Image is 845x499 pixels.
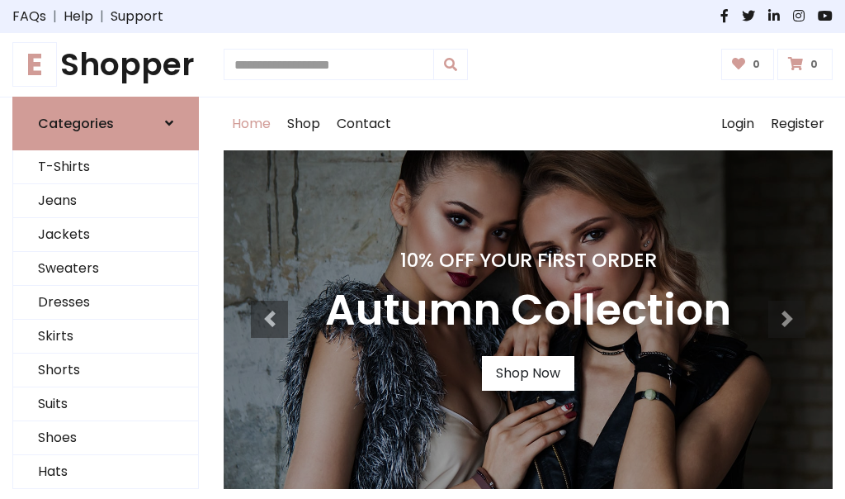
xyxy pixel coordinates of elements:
[777,49,833,80] a: 0
[12,42,57,87] span: E
[713,97,762,150] a: Login
[111,7,163,26] a: Support
[325,285,731,336] h3: Autumn Collection
[12,97,199,150] a: Categories
[64,7,93,26] a: Help
[13,455,198,489] a: Hats
[224,97,279,150] a: Home
[748,57,764,72] span: 0
[279,97,328,150] a: Shop
[13,354,198,387] a: Shorts
[12,46,199,83] h1: Shopper
[13,252,198,286] a: Sweaters
[13,286,198,320] a: Dresses
[12,7,46,26] a: FAQs
[13,320,198,354] a: Skirts
[482,356,574,391] a: Shop Now
[806,57,822,72] span: 0
[13,218,198,252] a: Jackets
[721,49,775,80] a: 0
[325,249,731,272] h4: 10% Off Your First Order
[762,97,833,150] a: Register
[13,387,198,421] a: Suits
[46,7,64,26] span: |
[93,7,111,26] span: |
[12,46,199,83] a: EShopper
[13,421,198,455] a: Shoes
[38,116,114,131] h6: Categories
[328,97,399,150] a: Contact
[13,184,198,218] a: Jeans
[13,150,198,184] a: T-Shirts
